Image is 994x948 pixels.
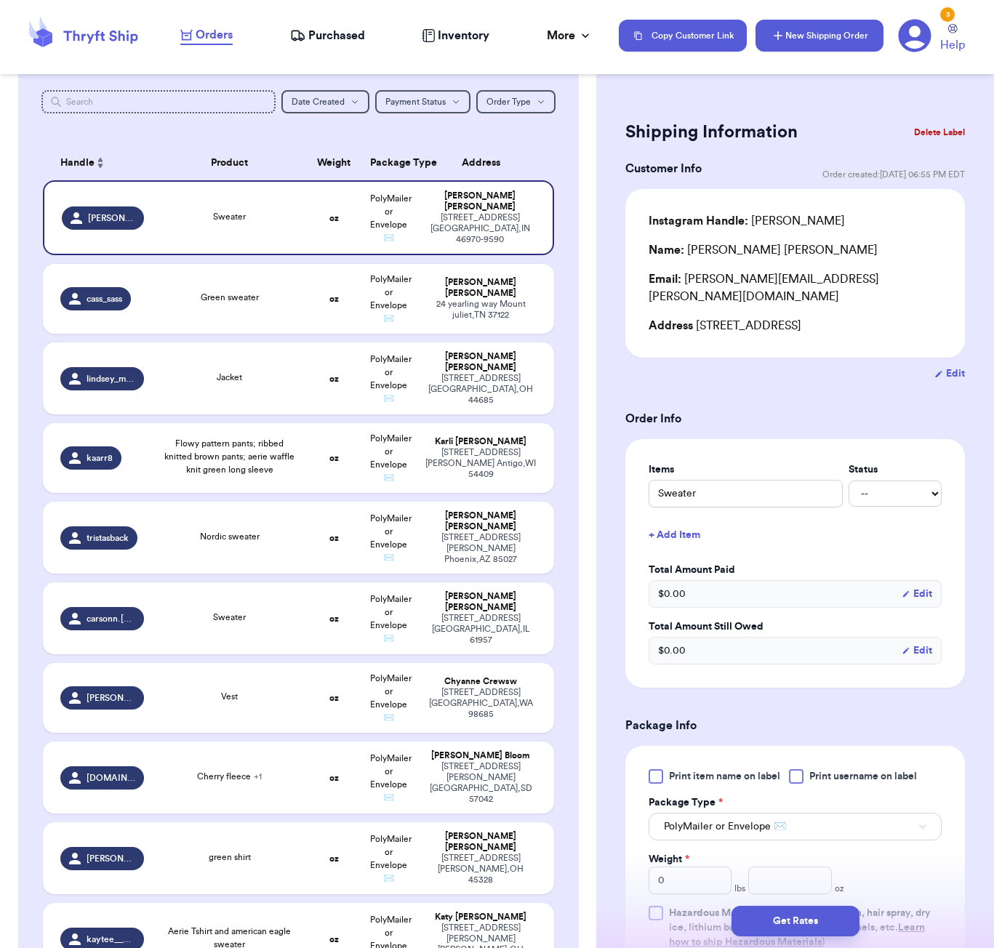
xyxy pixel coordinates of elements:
a: Orders [180,26,233,45]
label: Package Type [649,795,723,810]
div: [STREET_ADDRESS] [GEOGRAPHIC_DATA] , WA 98685 [425,687,537,720]
div: [PERSON_NAME] [PERSON_NAME] [425,591,537,613]
div: [PERSON_NAME] [PERSON_NAME] [425,510,537,532]
button: Get Rates [732,906,859,936]
div: [PERSON_NAME] [PERSON_NAME] [649,241,878,259]
span: PolyMailer or Envelope ✉️ [664,819,786,834]
span: Print item name on label [669,769,780,784]
span: [DOMAIN_NAME] [87,772,135,784]
span: Jacket [217,373,242,382]
div: [STREET_ADDRESS] [GEOGRAPHIC_DATA] , OH 44685 [425,373,537,406]
span: Help [940,36,965,54]
span: PolyMailer or Envelope ✉️ [370,754,412,802]
span: Date Created [292,97,345,106]
span: [PERSON_NAME] [87,692,135,704]
button: New Shipping Order [755,20,883,52]
div: [STREET_ADDRESS] [GEOGRAPHIC_DATA] , IL 61957 [425,613,537,646]
span: Payment Status [385,97,446,106]
strong: oz [329,294,339,303]
div: 3 [940,7,955,22]
span: Inventory [438,27,489,44]
strong: oz [329,534,339,542]
span: Instagram Handle: [649,215,748,227]
label: Total Amount Still Owed [649,619,942,634]
label: Items [649,462,843,477]
h3: Package Info [625,717,965,734]
th: Weight [306,145,361,180]
div: Katy [PERSON_NAME] [425,912,537,923]
span: Green sweater [201,293,259,302]
strong: oz [329,454,339,462]
button: Sort ascending [95,154,106,172]
span: + 1 [254,772,262,781]
a: Purchased [290,27,365,44]
span: Address [649,320,693,332]
span: Purchased [308,27,365,44]
div: [PERSON_NAME] [PERSON_NAME] [425,190,535,212]
span: $ 0.00 [658,643,686,658]
div: [STREET_ADDRESS][PERSON_NAME] Phoenix , AZ 85027 [425,532,537,565]
span: Print username on label [809,769,917,784]
span: green shirt [209,853,251,861]
div: [PERSON_NAME] [PERSON_NAME] [425,277,537,299]
span: kaarr8 [87,452,113,464]
span: Sweater [213,613,246,622]
span: cass_sass [87,293,122,305]
span: PolyMailer or Envelope ✉️ [370,355,412,403]
label: Total Amount Paid [649,563,942,577]
span: Vest [221,692,238,701]
button: Payment Status [375,90,470,113]
button: + Add Item [643,519,947,551]
span: Handle [60,156,95,171]
button: Delete Label [908,116,971,148]
span: oz [835,883,844,894]
button: Edit [902,587,932,601]
span: $ 0.00 [658,587,686,601]
span: PolyMailer or Envelope ✉️ [370,835,412,883]
span: Nordic sweater [200,532,260,541]
span: [PERSON_NAME].[PERSON_NAME] [87,853,135,864]
div: Karli [PERSON_NAME] [425,436,537,447]
span: Sweater [213,212,246,221]
a: Help [940,24,965,54]
div: [PERSON_NAME] [PERSON_NAME] [425,351,537,373]
div: [PERSON_NAME][EMAIL_ADDRESS][PERSON_NAME][DOMAIN_NAME] [649,270,942,305]
span: Orders [196,26,233,44]
span: [PERSON_NAME] [88,212,135,224]
input: Search [41,90,276,113]
div: [STREET_ADDRESS][PERSON_NAME] Antigo , WI 54409 [425,447,537,480]
h2: Shipping Information [625,121,798,144]
span: tristasback [87,532,129,544]
th: Product [153,145,307,180]
strong: oz [329,694,339,702]
a: Inventory [422,27,489,44]
span: Name: [649,244,684,256]
h3: Order Info [625,410,965,427]
strong: oz [329,854,339,863]
span: PolyMailer or Envelope ✉️ [370,194,412,242]
strong: oz [329,614,339,623]
div: [STREET_ADDRESS][PERSON_NAME] [GEOGRAPHIC_DATA] , SD 57042 [425,761,537,805]
strong: oz [329,935,339,944]
span: kaytee__bee [87,933,135,945]
div: [STREET_ADDRESS] [PERSON_NAME] , OH 45328 [425,853,537,885]
div: More [547,27,593,44]
button: Order Type [476,90,556,113]
span: PolyMailer or Envelope ✉️ [370,674,412,722]
button: Date Created [281,90,369,113]
button: Copy Customer Link [619,20,747,52]
div: [PERSON_NAME] [649,212,845,230]
span: Order created: [DATE] 06:55 PM EDT [822,169,965,180]
span: carsonn.[PERSON_NAME] [87,613,135,624]
div: [STREET_ADDRESS] [GEOGRAPHIC_DATA] , IN 46970-9590 [425,212,535,245]
span: PolyMailer or Envelope ✉️ [370,514,412,562]
span: PolyMailer or Envelope ✉️ [370,275,412,323]
strong: oz [329,214,339,222]
span: Order Type [486,97,531,106]
div: [PERSON_NAME] [PERSON_NAME] [425,831,537,853]
span: lbs [734,883,745,894]
label: Weight [649,852,689,867]
button: PolyMailer or Envelope ✉️ [649,813,942,840]
label: Status [849,462,942,477]
span: PolyMailer or Envelope ✉️ [370,434,412,482]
